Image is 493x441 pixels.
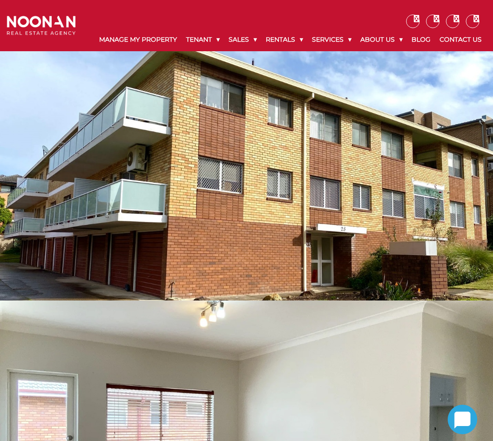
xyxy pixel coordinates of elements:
[407,28,435,51] a: Blog
[356,28,407,51] a: About Us
[307,28,356,51] a: Services
[95,28,182,51] a: Manage My Property
[261,28,307,51] a: Rentals
[224,28,261,51] a: Sales
[435,28,486,51] a: Contact Us
[182,28,224,51] a: Tenant
[7,16,76,35] img: Noonan Real Estate Agency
